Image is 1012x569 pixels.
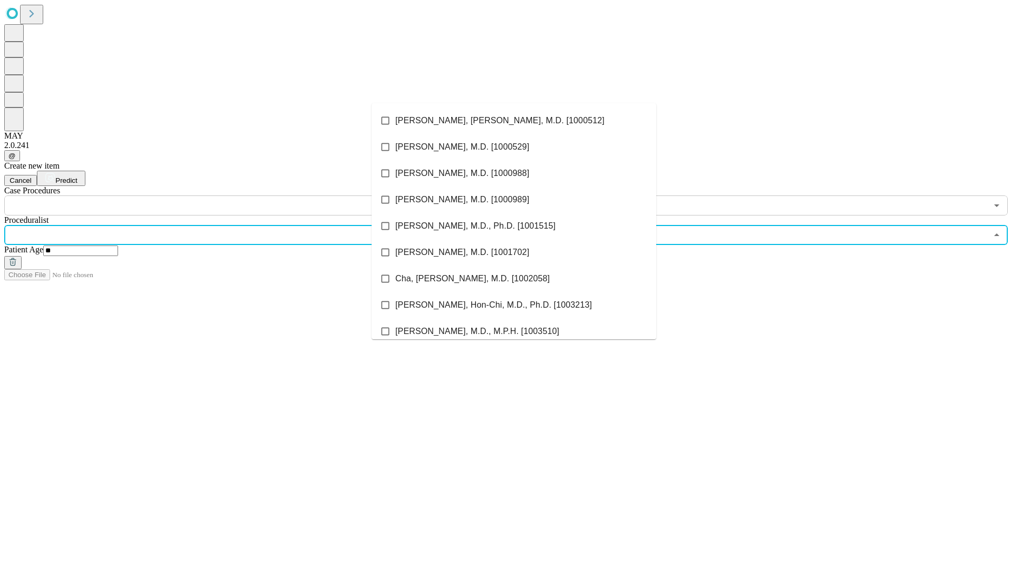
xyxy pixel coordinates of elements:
[9,176,32,184] span: Cancel
[8,152,16,160] span: @
[395,220,556,232] span: [PERSON_NAME], M.D., Ph.D. [1001515]
[55,176,77,184] span: Predict
[989,198,1004,213] button: Open
[395,325,559,338] span: [PERSON_NAME], M.D., M.P.H. [1003510]
[395,167,529,180] span: [PERSON_NAME], M.D. [1000988]
[4,141,1008,150] div: 2.0.241
[395,272,550,285] span: Cha, [PERSON_NAME], M.D. [1002058]
[989,228,1004,242] button: Close
[395,114,605,127] span: [PERSON_NAME], [PERSON_NAME], M.D. [1000512]
[4,245,43,254] span: Patient Age
[37,171,85,186] button: Predict
[395,299,592,311] span: [PERSON_NAME], Hon-Chi, M.D., Ph.D. [1003213]
[395,193,529,206] span: [PERSON_NAME], M.D. [1000989]
[395,246,529,259] span: [PERSON_NAME], M.D. [1001702]
[4,186,60,195] span: Scheduled Procedure
[4,175,37,186] button: Cancel
[4,131,1008,141] div: MAY
[4,161,60,170] span: Create new item
[4,215,48,224] span: Proceduralist
[395,141,529,153] span: [PERSON_NAME], M.D. [1000529]
[4,150,20,161] button: @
